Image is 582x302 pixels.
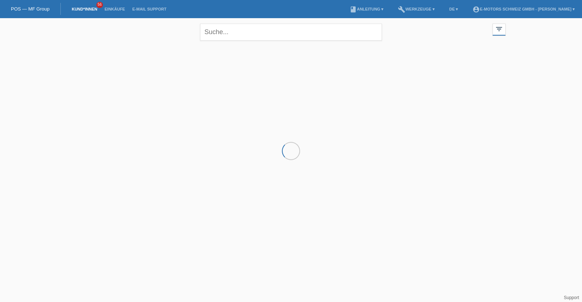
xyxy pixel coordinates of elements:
[200,24,382,41] input: Suche...
[446,7,462,11] a: DE ▾
[350,6,357,13] i: book
[469,7,578,11] a: account_circleE-Motors Schweiz GmbH - [PERSON_NAME] ▾
[68,7,101,11] a: Kund*innen
[564,295,579,300] a: Support
[129,7,170,11] a: E-Mail Support
[495,25,503,33] i: filter_list
[473,6,480,13] i: account_circle
[398,6,405,13] i: build
[394,7,438,11] a: buildWerkzeuge ▾
[11,6,49,12] a: POS — MF Group
[346,7,387,11] a: bookAnleitung ▾
[101,7,128,11] a: Einkäufe
[96,2,103,8] span: 56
